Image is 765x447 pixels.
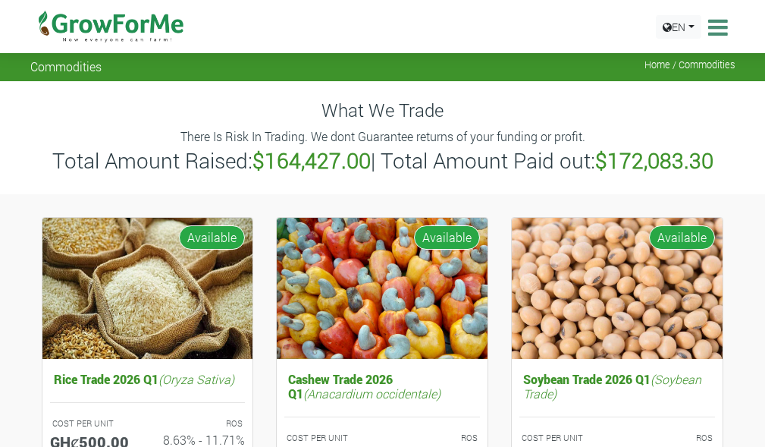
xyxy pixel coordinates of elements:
p: ROS [396,432,478,445]
img: growforme image [42,218,253,360]
b: $172,083.30 [595,146,713,175]
span: Available [649,225,715,250]
h5: Rice Trade 2026 Q1 [50,368,246,390]
p: ROS [161,417,243,430]
img: growforme image [512,218,723,360]
h5: Cashew Trade 2026 Q1 [284,368,480,405]
p: COST PER UNIT [287,432,368,445]
span: Available [179,225,245,250]
span: Commodities [30,59,102,74]
p: There Is Risk In Trading. We dont Guarantee returns of your funding or profit. [33,127,733,146]
h4: What We Trade [30,99,735,121]
i: (Anacardium occidentale) [303,386,441,401]
h6: 8.63% - 11.71% [158,433,245,447]
h3: Total Amount Raised: | Total Amount Paid out: [33,148,733,174]
span: Home / Commodities [644,59,735,71]
i: (Soybean Trade) [523,371,701,401]
p: ROS [631,432,713,445]
p: COST PER UNIT [522,432,604,445]
h5: Soybean Trade 2026 Q1 [519,368,715,405]
span: Available [414,225,480,250]
i: (Oryza Sativa) [158,371,234,387]
a: EN [656,15,701,39]
p: COST PER UNIT [52,417,134,430]
b: $164,427.00 [252,146,371,175]
img: growforme image [277,218,488,360]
